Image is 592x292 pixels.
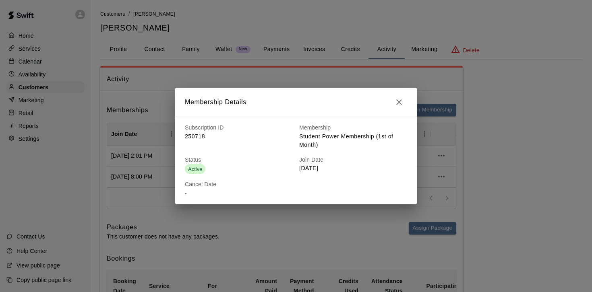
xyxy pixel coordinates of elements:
h6: Cancel Date [185,180,293,189]
h6: Membership Details [185,97,246,107]
h6: Join Date [299,156,407,165]
h6: Membership [299,123,407,132]
span: Active [185,166,205,172]
p: 250718 [185,132,293,141]
p: - [185,189,293,197]
p: [DATE] [299,164,407,173]
h6: Status [185,156,293,165]
h6: Subscription ID [185,123,293,132]
p: Student Power Membership (1st of Month) [299,132,407,149]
